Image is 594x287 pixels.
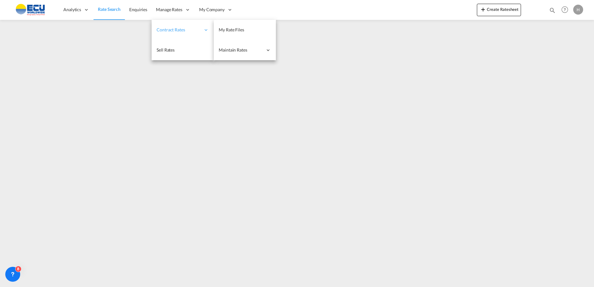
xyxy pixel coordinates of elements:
div: Help [560,4,573,16]
span: Rate Search [98,7,121,12]
span: Enquiries [129,7,147,12]
div: Contract Rates [152,20,214,40]
div: H [573,5,583,15]
a: Sell Rates [152,40,214,60]
md-icon: icon-magnify [549,7,556,14]
span: Maintain Rates [219,47,263,53]
img: 6cccb1402a9411edb762cf9624ab9cda.png [9,3,51,17]
span: My Company [199,7,225,13]
span: My Rate Files [219,27,244,32]
a: My Rate Files [214,20,276,40]
div: Maintain Rates [214,40,276,60]
span: Sell Rates [157,47,175,52]
button: icon-plus 400-fgCreate Ratesheet [477,4,521,16]
span: Manage Rates [156,7,182,13]
div: icon-magnify [549,7,556,16]
span: Analytics [63,7,81,13]
md-icon: icon-plus 400-fg [479,6,487,13]
span: Contract Rates [157,27,201,33]
span: Help [560,4,570,15]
